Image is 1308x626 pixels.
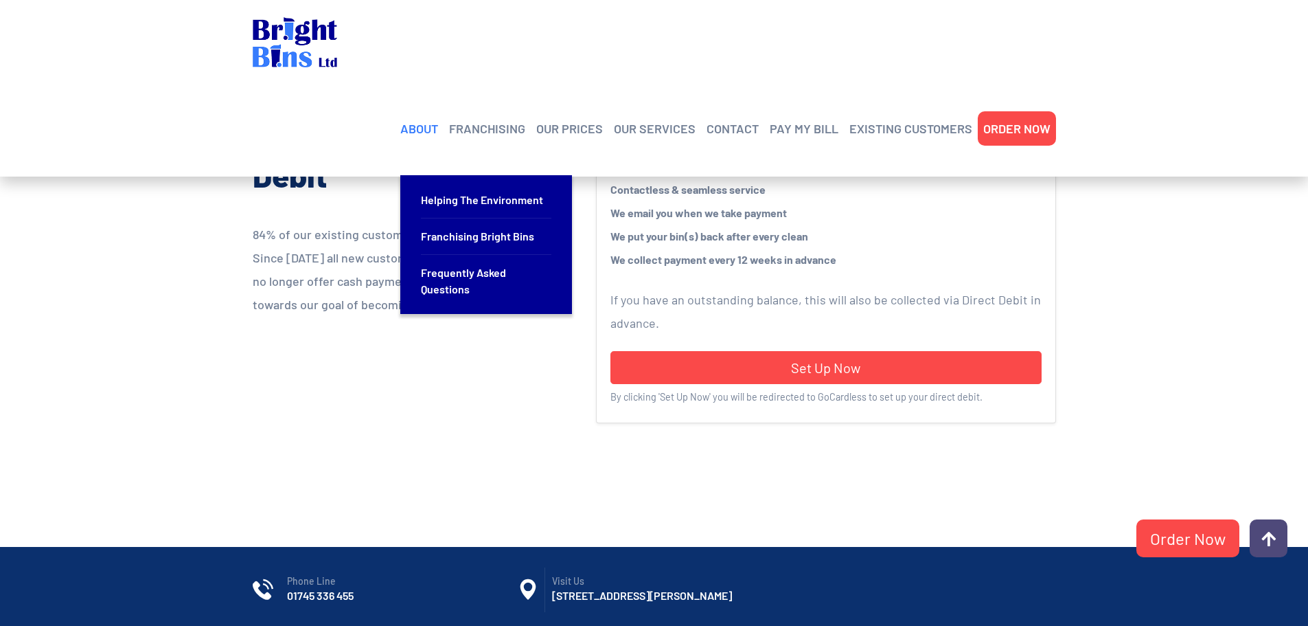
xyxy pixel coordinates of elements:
[287,574,518,588] span: Phone Line
[610,178,1042,201] li: Contactless & seamless service
[610,201,1042,225] li: We email you when we take payment
[449,118,525,139] a: FRANCHISING
[253,223,575,316] p: 84% of our existing customers pay by Direct Debit already. Since [DATE] all new customers now pay...
[552,588,783,603] h6: [STREET_ADDRESS][PERSON_NAME]
[1136,519,1239,557] a: Order Now
[849,118,972,139] a: EXISTING CUSTOMERS
[287,588,354,603] a: 01745 336 455
[552,574,783,588] span: Visit Us
[421,219,551,255] a: Franchising Bright Bins
[614,118,696,139] a: OUR SERVICES
[707,118,759,139] a: CONTACT
[610,391,983,403] small: By clicking 'Set Up Now' you will be redirected to GoCardless to set up your direct debit.
[536,118,603,139] a: OUR PRICES
[610,248,1042,271] li: We collect payment every 12 weeks in advance
[400,118,438,139] a: ABOUT
[610,351,1042,384] a: Set Up Now
[610,225,1042,248] li: We put your bin(s) back after every clean
[610,288,1042,335] p: If you have an outstanding balance, this will also be collected via Direct Debit in advance.
[983,118,1051,139] a: ORDER NOW
[421,182,551,219] a: Helping the Environment
[770,118,838,139] a: PAY MY BILL
[421,255,551,307] a: Frequently Asked Questions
